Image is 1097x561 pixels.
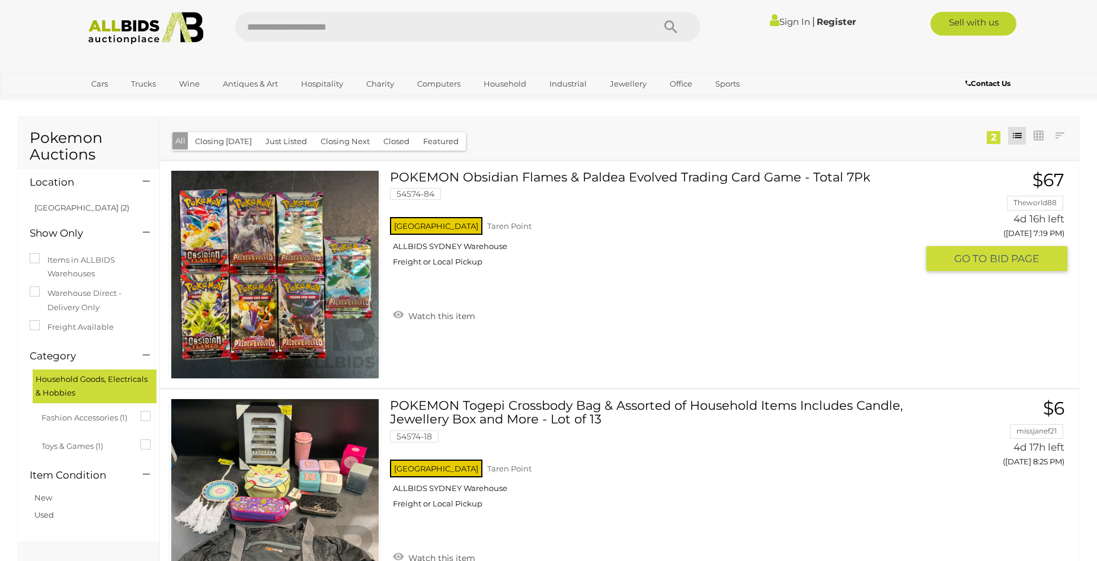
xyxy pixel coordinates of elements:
[926,246,1067,272] button: GO TOBID PAGE
[410,74,468,94] a: Computers
[930,12,1016,36] a: Sell with us
[641,12,701,42] button: Search
[172,132,188,149] button: All
[770,16,810,27] a: Sign In
[390,306,478,324] a: Watch this item
[954,252,990,266] span: GO TO
[708,74,747,94] a: Sports
[30,350,125,362] h4: Category
[30,130,148,162] h1: Pokemon Auctions
[817,16,856,27] a: Register
[33,369,156,403] div: Household Goods, Electricals & Hobbies
[30,470,125,481] h4: Item Condition
[1043,397,1064,419] span: $6
[314,132,377,151] button: Closing Next
[34,493,52,502] a: New
[416,132,466,151] button: Featured
[399,170,917,276] a: POKEMON Obsidian Flames & Paldea Evolved Trading Card Game - Total 7Pk 54574-84 [GEOGRAPHIC_DATA]...
[34,510,54,519] a: Used
[258,132,314,151] button: Just Listed
[82,12,210,44] img: Allbids.com.au
[293,74,351,94] a: Hospitality
[215,74,286,94] a: Antiques & Art
[171,74,207,94] a: Wine
[188,132,259,151] button: Closing [DATE]
[990,252,1039,266] span: BID PAGE
[34,203,129,212] a: [GEOGRAPHIC_DATA] (2)
[405,311,475,321] span: Watch this item
[476,74,534,94] a: Household
[123,74,164,94] a: Trucks
[965,77,1013,90] a: Contact Us
[41,436,130,453] span: Toys & Games (1)
[171,171,379,378] img: 54574-84a.jpeg
[41,408,130,425] span: Fashion Accessories (1)
[399,399,917,518] a: POKEMON Togepi Crossbody Bag & Assorted of Household Items Includes Candle, Jewellery Box and Mor...
[84,94,183,113] a: [GEOGRAPHIC_DATA]
[965,79,1010,88] b: Contact Us
[30,253,148,281] label: Items in ALLBIDS Warehouses
[987,131,1000,144] div: 2
[359,74,402,94] a: Charity
[542,74,594,94] a: Industrial
[30,177,125,188] h4: Location
[30,286,148,314] label: Warehouse Direct - Delivery Only
[812,15,815,28] span: |
[30,320,114,334] label: Freight Available
[1032,169,1064,191] span: $67
[376,132,417,151] button: Closed
[935,170,1067,272] a: $67 Theworld88 4d 16h left ([DATE] 7:19 PM) GO TOBID PAGE
[602,74,654,94] a: Jewellery
[84,74,116,94] a: Cars
[30,228,125,239] h4: Show Only
[662,74,700,94] a: Office
[935,399,1067,473] a: $6 missjanef21 4d 17h left ([DATE] 8:25 PM)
